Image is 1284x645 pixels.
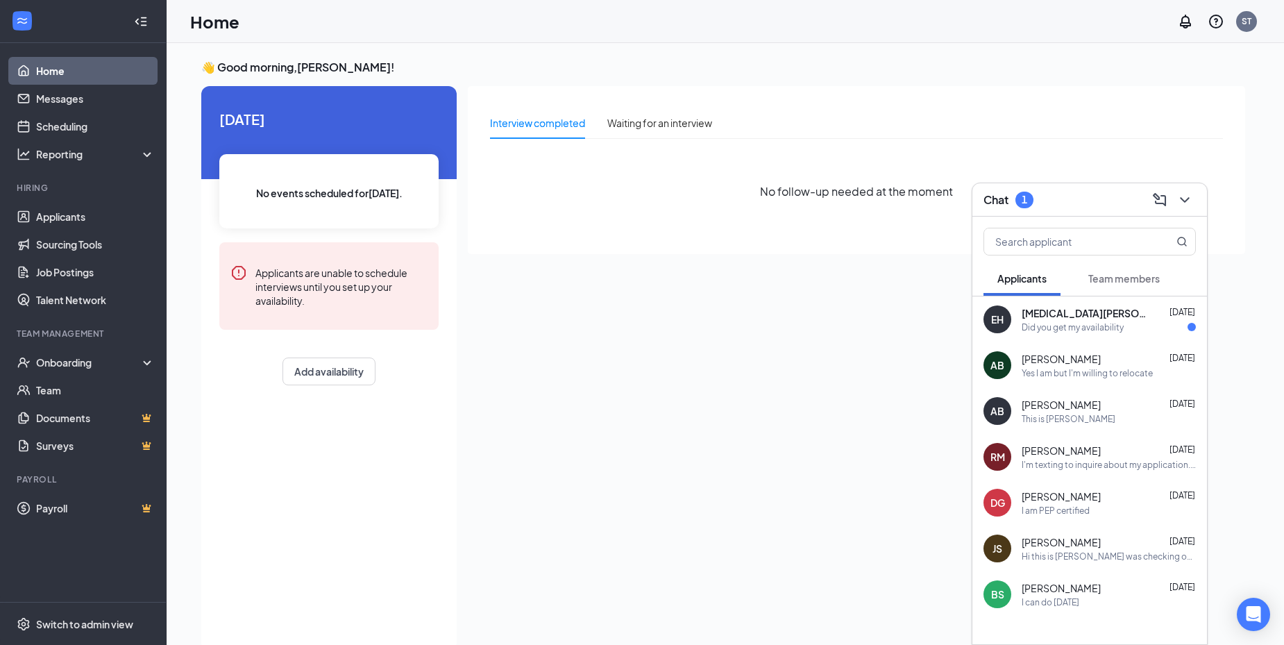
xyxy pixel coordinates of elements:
[36,203,155,231] a: Applicants
[1022,459,1196,471] div: I'm texting to inquire about my application. I sent available time for a interview. Thank you
[1151,192,1168,208] svg: ComposeMessage
[1237,598,1270,631] div: Open Intercom Messenger
[1022,505,1090,517] div: I am PEP certified
[607,115,712,131] div: Waiting for an interview
[255,265,428,308] div: Applicants are unable to schedule interviews until you set up your availability.
[1208,13,1224,30] svg: QuestionInfo
[1169,444,1195,455] span: [DATE]
[1022,321,1124,333] div: Did you get my availability
[1022,352,1101,366] span: [PERSON_NAME]
[17,474,152,485] div: Payroll
[1088,272,1160,285] span: Team members
[1169,536,1195,546] span: [DATE]
[36,112,155,140] a: Scheduling
[36,376,155,404] a: Team
[997,272,1047,285] span: Applicants
[219,108,439,130] span: [DATE]
[1176,236,1188,247] svg: MagnifyingGlass
[36,286,155,314] a: Talent Network
[1169,490,1195,501] span: [DATE]
[1169,307,1195,317] span: [DATE]
[36,57,155,85] a: Home
[1022,489,1101,503] span: [PERSON_NAME]
[990,450,1005,464] div: RM
[1176,192,1193,208] svg: ChevronDown
[1169,582,1195,592] span: [DATE]
[1022,581,1101,595] span: [PERSON_NAME]
[1022,535,1101,549] span: [PERSON_NAME]
[36,494,155,522] a: PayrollCrown
[190,10,239,33] h1: Home
[1174,189,1196,211] button: ChevronDown
[990,358,1004,372] div: AB
[984,228,1149,255] input: Search applicant
[1022,194,1027,206] div: 1
[1242,15,1251,27] div: ST
[990,496,1005,510] div: DG
[282,358,375,385] button: Add availability
[992,542,1002,555] div: JS
[1169,399,1195,409] span: [DATE]
[36,85,155,112] a: Messages
[991,312,1004,326] div: EH
[760,183,953,200] span: No follow-up needed at the moment
[36,258,155,286] a: Job Postings
[256,185,403,201] span: No events scheduled for [DATE] .
[134,15,148,28] svg: Collapse
[1022,551,1196,562] div: Hi this is [PERSON_NAME] was checking on the status of my applications. I would love the opportun...
[1169,353,1195,363] span: [DATE]
[17,182,152,194] div: Hiring
[1177,13,1194,30] svg: Notifications
[991,587,1004,601] div: BS
[17,147,31,161] svg: Analysis
[36,432,155,460] a: SurveysCrown
[201,60,1245,75] h3: 👋 Good morning, [PERSON_NAME] !
[1022,398,1101,412] span: [PERSON_NAME]
[1022,306,1147,320] span: [MEDICAL_DATA][PERSON_NAME]
[17,355,31,369] svg: UserCheck
[490,115,585,131] div: Interview completed
[36,617,133,631] div: Switch to admin view
[1022,413,1115,425] div: This is [PERSON_NAME]
[1149,189,1171,211] button: ComposeMessage
[990,404,1004,418] div: AB
[1022,596,1079,608] div: I can do [DATE]
[36,147,155,161] div: Reporting
[983,192,1008,208] h3: Chat
[17,328,152,340] div: Team Management
[15,14,29,28] svg: WorkstreamLogo
[17,617,31,631] svg: Settings
[230,265,247,281] svg: Error
[1022,367,1153,379] div: Yes I am but I'm willing to relocate
[36,231,155,258] a: Sourcing Tools
[36,355,143,369] div: Onboarding
[1022,444,1101,458] span: [PERSON_NAME]
[36,404,155,432] a: DocumentsCrown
